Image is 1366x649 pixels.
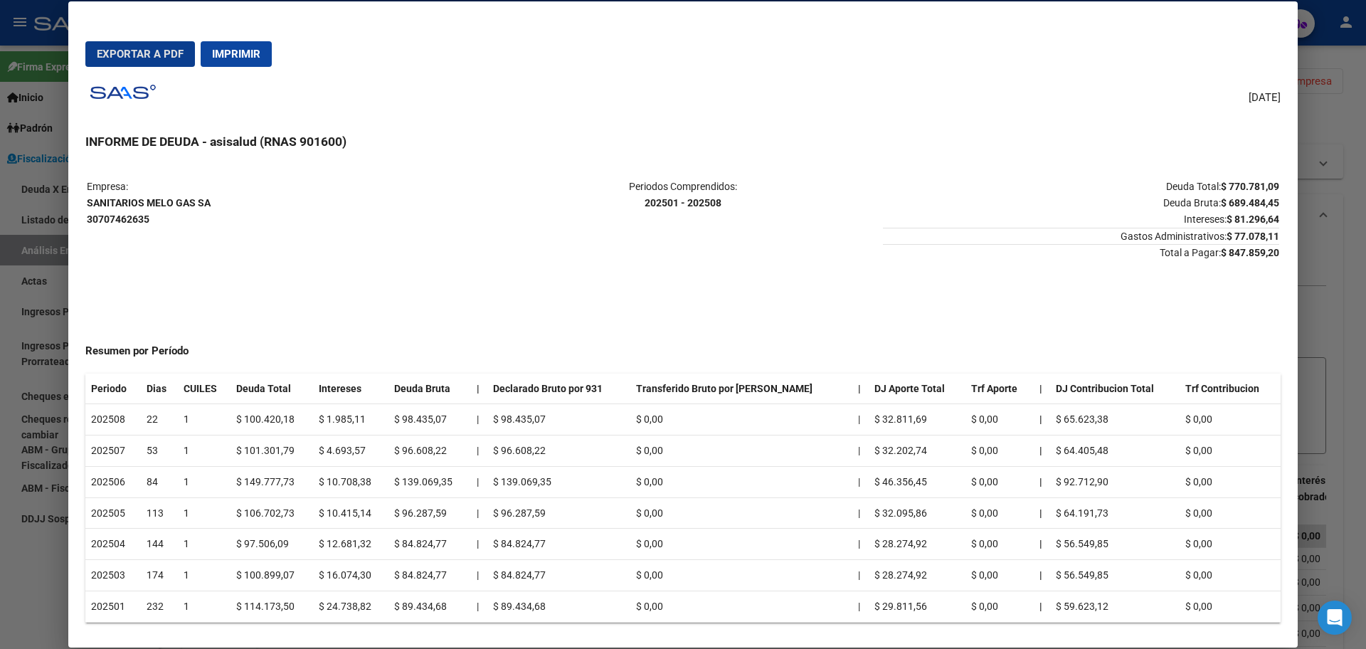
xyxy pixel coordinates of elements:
td: 202505 [85,497,141,529]
td: 1 [178,404,231,436]
p: Empresa: [87,179,483,227]
td: $ 89.434,68 [487,591,630,622]
td: $ 0,00 [965,436,1034,467]
td: $ 10.708,38 [313,466,388,497]
td: $ 56.549,85 [1050,529,1180,560]
td: $ 32.095,86 [869,497,965,529]
td: $ 16.074,30 [313,560,388,591]
td: $ 0,00 [1180,560,1281,591]
td: $ 28.274,92 [869,529,965,560]
td: $ 0,00 [1180,497,1281,529]
th: | [1034,466,1051,497]
td: $ 10.415,14 [313,497,388,529]
td: 22 [141,404,178,436]
td: $ 92.712,90 [1050,466,1180,497]
strong: $ 77.078,11 [1227,231,1279,242]
td: $ 0,00 [630,529,852,560]
td: 1 [178,497,231,529]
strong: $ 689.484,45 [1221,197,1279,209]
td: $ 28.274,92 [869,560,965,591]
td: $ 0,00 [1180,404,1281,436]
td: $ 0,00 [965,560,1034,591]
span: Imprimir [212,48,260,60]
td: $ 149.777,73 [231,466,313,497]
td: $ 0,00 [630,436,852,467]
td: $ 0,00 [630,497,852,529]
td: $ 84.824,77 [487,560,630,591]
th: Deuda Bruta [388,374,471,404]
td: $ 29.811,56 [869,591,965,622]
td: $ 59.623,12 [1050,591,1180,622]
th: DJ Aporte Total [869,374,965,404]
td: $ 0,00 [965,497,1034,529]
td: 202501 [85,591,141,622]
th: CUILES [178,374,231,404]
td: $ 100.899,07 [231,560,313,591]
td: $ 84.824,77 [388,529,471,560]
td: | [852,560,869,591]
td: 1 [178,436,231,467]
th: Deuda Total [231,374,313,404]
th: Periodo [85,374,141,404]
td: $ 0,00 [1180,466,1281,497]
td: | [471,560,488,591]
span: [DATE] [1249,90,1281,106]
td: $ 89.434,68 [388,591,471,622]
span: Exportar a PDF [97,48,184,60]
td: $ 12.681,32 [313,529,388,560]
td: $ 106.702,73 [231,497,313,529]
td: $ 0,00 [630,560,852,591]
td: | [471,404,488,436]
th: | [1034,404,1051,436]
button: Exportar a PDF [85,41,195,67]
th: | [1034,374,1051,404]
td: 84 [141,466,178,497]
td: $ 64.191,73 [1050,497,1180,529]
td: 232 [141,591,178,622]
th: | [1034,436,1051,467]
th: Declarado Bruto por 931 [487,374,630,404]
th: | [471,374,488,404]
p: Periodos Comprendidos: [485,179,881,211]
td: | [471,466,488,497]
th: | [1034,560,1051,591]
td: $ 139.069,35 [388,466,471,497]
td: 1 [178,529,231,560]
th: Intereses [313,374,388,404]
td: 202508 [85,404,141,436]
td: 202503 [85,560,141,591]
td: $ 0,00 [965,591,1034,622]
td: $ 64.405,48 [1050,436,1180,467]
th: Dias [141,374,178,404]
th: Transferido Bruto por [PERSON_NAME] [630,374,852,404]
td: $ 46.356,45 [869,466,965,497]
strong: $ 770.781,09 [1221,181,1279,192]
td: 113 [141,497,178,529]
th: Trf Contribucion [1180,374,1281,404]
th: | [1034,529,1051,560]
th: DJ Contribucion Total [1050,374,1180,404]
h4: Resumen por Período [85,343,1281,359]
td: $ 96.287,59 [487,497,630,529]
p: Deuda Total: Deuda Bruta: Intereses: [883,179,1279,227]
td: $ 84.824,77 [487,529,630,560]
td: | [852,591,869,622]
button: Imprimir [201,41,272,67]
td: $ 0,00 [1180,529,1281,560]
td: $ 32.202,74 [869,436,965,467]
strong: $ 81.296,64 [1227,213,1279,225]
th: | [852,374,869,404]
div: Open Intercom Messenger [1318,601,1352,635]
td: 1 [178,466,231,497]
td: $ 0,00 [1180,591,1281,622]
td: | [852,404,869,436]
td: | [852,466,869,497]
td: $ 65.623,38 [1050,404,1180,436]
td: $ 1.985,11 [313,404,388,436]
td: $ 0,00 [965,404,1034,436]
td: $ 139.069,35 [487,466,630,497]
td: 1 [178,560,231,591]
td: $ 98.435,07 [487,404,630,436]
td: 202507 [85,436,141,467]
td: $ 0,00 [630,404,852,436]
